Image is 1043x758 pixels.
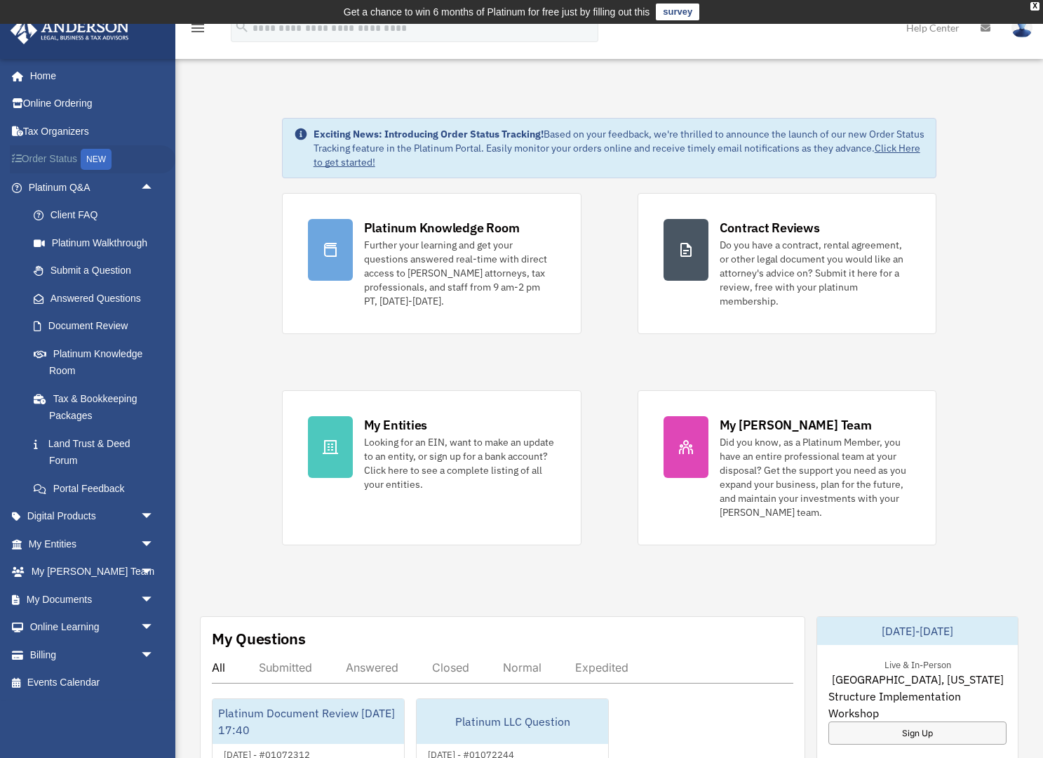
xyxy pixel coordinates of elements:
[282,390,581,545] a: My Entities Looking for an EIN, want to make an update to an entity, or sign up for a bank accoun...
[259,660,312,674] div: Submitted
[10,62,168,90] a: Home
[720,416,872,434] div: My [PERSON_NAME] Team
[212,660,225,674] div: All
[364,435,556,491] div: Looking for an EIN, want to make an update to an entity, or sign up for a bank account? Click her...
[638,193,937,334] a: Contract Reviews Do you have a contract, rental agreement, or other legal document you would like...
[1030,2,1039,11] div: close
[10,669,175,697] a: Events Calendar
[10,585,175,613] a: My Documentsarrow_drop_down
[189,25,206,36] a: menu
[10,641,175,669] a: Billingarrow_drop_down
[6,17,133,44] img: Anderson Advisors Platinum Portal
[213,699,404,744] div: Platinum Document Review [DATE] 17:40
[81,149,112,170] div: NEW
[344,4,650,20] div: Get a chance to win 6 months of Platinum for free just by filling out this
[20,257,175,285] a: Submit a Question
[656,4,699,20] a: survey
[10,117,175,145] a: Tax Organizers
[140,641,168,670] span: arrow_drop_down
[364,416,427,434] div: My Entities
[20,312,175,340] a: Document Review
[817,617,1018,645] div: [DATE]-[DATE]
[10,558,175,586] a: My [PERSON_NAME] Teamarrow_drop_down
[20,474,175,503] a: Portal Feedback
[140,558,168,587] span: arrow_drop_down
[140,503,168,531] span: arrow_drop_down
[140,613,168,642] span: arrow_drop_down
[873,656,962,671] div: Live & In-Person
[720,435,911,519] div: Did you know, as a Platinum Member, you have an entire professional team at your disposal? Get th...
[140,530,168,559] span: arrow_drop_down
[10,145,175,174] a: Order StatusNEW
[10,90,175,118] a: Online Ordering
[140,585,168,614] span: arrow_drop_down
[314,142,920,168] a: Click Here to get started!
[314,127,925,169] div: Based on your feedback, we're thrilled to announce the launch of our new Order Status Tracking fe...
[828,722,1007,745] a: Sign Up
[212,628,306,649] div: My Questions
[1011,18,1032,38] img: User Pic
[828,688,1007,722] span: Structure Implementation Workshop
[432,660,469,674] div: Closed
[10,503,175,531] a: Digital Productsarrow_drop_down
[20,340,175,385] a: Platinum Knowledge Room
[832,671,1004,688] span: [GEOGRAPHIC_DATA], [US_STATE]
[20,201,175,230] a: Client FAQ
[346,660,398,674] div: Answered
[575,660,628,674] div: Expedited
[314,128,544,140] strong: Exciting News: Introducing Order Status Tracking!
[10,173,175,201] a: Platinum Q&Aarrow_drop_up
[364,238,556,308] div: Further your learning and get your questions answered real-time with direct access to [PERSON_NAM...
[140,173,168,202] span: arrow_drop_up
[234,19,250,34] i: search
[720,219,820,237] div: Contract Reviews
[10,530,175,558] a: My Entitiesarrow_drop_down
[189,20,206,36] i: menu
[20,284,175,312] a: Answered Questions
[10,613,175,641] a: Online Learningarrow_drop_down
[20,430,175,474] a: Land Trust & Deed Forum
[364,219,520,237] div: Platinum Knowledge Room
[20,385,175,430] a: Tax & Bookkeeping Packages
[638,390,937,545] a: My [PERSON_NAME] Team Did you know, as a Platinum Member, you have an entire professional team at...
[417,699,608,744] div: Platinum LLC Question
[20,229,175,257] a: Platinum Walkthrough
[720,238,911,308] div: Do you have a contract, rental agreement, or other legal document you would like an attorney's ad...
[503,660,541,674] div: Normal
[282,193,581,334] a: Platinum Knowledge Room Further your learning and get your questions answered real-time with dire...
